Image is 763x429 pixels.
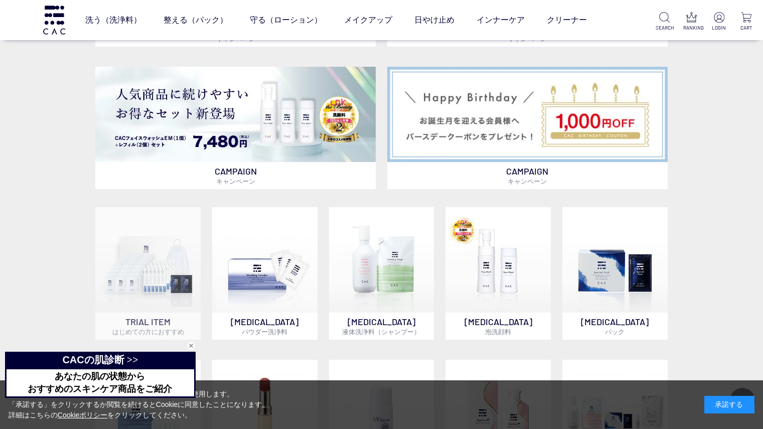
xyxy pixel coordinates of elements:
span: キャンペーン [216,177,255,185]
div: 当サイトでは、お客様へのサービス向上のためにCookieを使用します。 「承諾する」をクリックするか閲覧を続けるとCookieに同意したことになります。 詳細はこちらの をクリックしてください。 [9,389,269,420]
span: 泡洗顔料 [485,328,511,336]
p: [MEDICAL_DATA] [445,313,551,340]
a: 守る（ローション） [250,6,322,34]
a: [MEDICAL_DATA]パック [562,207,668,340]
span: キャンペーン [508,177,547,185]
p: [MEDICAL_DATA] [212,313,318,340]
a: CART [737,12,755,32]
p: [MEDICAL_DATA] [329,313,434,340]
span: 液体洗浄料（シャンプー） [342,328,420,336]
p: CART [737,24,755,32]
a: 泡洗顔料 [MEDICAL_DATA]泡洗顔料 [445,207,551,340]
div: 承諾する [704,396,754,413]
span: はじめての方におすすめ [112,328,184,336]
p: SEARCH [656,24,673,32]
img: トライアルセット [95,207,201,313]
span: パック [605,328,625,336]
p: CAMPAIGN [387,162,668,189]
img: バースデークーポン [387,67,668,162]
img: 泡洗顔料 [445,207,551,313]
a: 洗う（洗浄料） [85,6,141,34]
a: LOGIN [710,12,728,32]
a: SEARCH [656,12,673,32]
img: フェイスウォッシュ＋レフィル2個セット [95,67,376,162]
a: インナーケア [477,6,525,34]
p: TRIAL ITEM [95,313,201,340]
a: バースデークーポン バースデークーポン CAMPAIGNキャンペーン [387,67,668,189]
p: LOGIN [710,24,728,32]
p: [MEDICAL_DATA] [562,313,668,340]
a: クリーナー [547,6,587,34]
a: 整える（パック） [164,6,228,34]
p: RANKING [683,24,701,32]
p: CAMPAIGN [95,162,376,189]
a: トライアルセット TRIAL ITEMはじめての方におすすめ [95,207,201,340]
a: メイクアップ [344,6,392,34]
a: [MEDICAL_DATA]液体洗浄料（シャンプー） [329,207,434,340]
a: フェイスウォッシュ＋レフィル2個セット フェイスウォッシュ＋レフィル2個セット CAMPAIGNキャンペーン [95,67,376,189]
a: Cookieポリシー [58,411,108,419]
img: logo [42,6,67,34]
a: RANKING [683,12,701,32]
a: [MEDICAL_DATA]パウダー洗浄料 [212,207,318,340]
span: パウダー洗浄料 [242,328,287,336]
a: 日やけ止め [414,6,454,34]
